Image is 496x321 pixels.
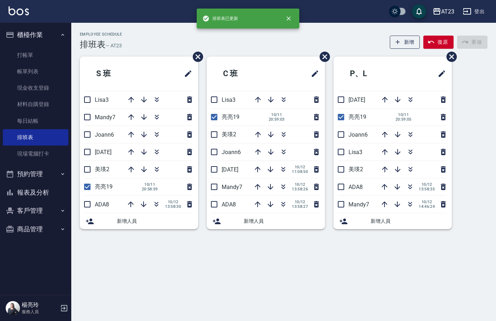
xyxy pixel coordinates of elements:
[80,213,198,229] div: 新增人員
[95,183,113,190] span: 亮亮19
[222,131,236,138] span: 美瑛2
[222,149,241,156] span: Joann6
[314,46,331,67] span: 刪除班表
[433,65,446,82] span: 修改班表的標題
[348,96,365,103] span: [DATE]
[222,201,236,208] span: ADA8
[86,61,150,86] h2: S 班
[80,32,122,37] h2: Employee Schedule
[348,201,369,208] span: Mandy7
[396,112,412,117] span: 10/11
[292,204,308,209] span: 13:58:27
[95,96,109,103] span: Lisa3
[95,201,109,208] span: ADA8
[95,131,114,138] span: Joann6
[339,61,405,86] h2: P、L
[371,217,446,225] span: 新增人員
[419,200,435,204] span: 10/12
[3,96,68,112] a: 材料自購登錄
[419,204,435,209] span: 14:46:24
[348,114,366,120] span: 亮亮19
[441,7,454,16] div: AT23
[396,117,412,122] span: 20:59:05
[3,201,68,220] button: 客戶管理
[3,47,68,63] a: 打帳單
[6,301,20,315] img: Person
[212,61,277,86] h2: C 班
[222,114,239,120] span: 亮亮19
[390,36,420,49] button: 新增
[306,65,319,82] span: 修改班表的標題
[244,217,319,225] span: 新增人員
[430,4,457,19] button: AT23
[117,217,192,225] span: 新增人員
[22,301,58,309] h5: 楊亮玲
[95,149,112,156] span: [DATE]
[22,309,58,315] p: 服務人員
[187,46,204,67] span: 刪除班表
[95,114,115,121] span: Mandy7
[165,204,181,209] span: 13:58:30
[222,184,242,190] span: Mandy7
[348,166,363,173] span: 美瑛2
[3,26,68,44] button: 櫃檯作業
[202,15,238,22] span: 排班表已更新
[222,166,238,173] span: [DATE]
[281,11,296,26] button: close
[423,36,454,49] button: 復原
[269,112,285,117] span: 10/11
[3,113,68,129] a: 每日結帳
[9,6,29,15] img: Logo
[3,80,68,96] a: 現金收支登錄
[95,166,109,173] span: 美瑛2
[334,213,452,229] div: 新增人員
[3,146,68,162] a: 現場電腦打卡
[460,5,487,18] button: 登出
[3,129,68,146] a: 排班表
[142,187,158,191] span: 20:58:59
[3,183,68,202] button: 報表及分析
[348,184,363,190] span: ADA8
[419,182,435,187] span: 10/12
[80,40,105,49] h3: 排班表
[3,63,68,80] a: 帳單列表
[3,165,68,183] button: 預約管理
[269,117,285,122] span: 20:59:03
[105,42,122,49] h6: — AT23
[292,165,308,169] span: 10/12
[348,131,368,138] span: Joann6
[412,4,426,19] button: save
[207,213,325,229] div: 新增人員
[292,169,308,174] span: 11:08:50
[180,65,192,82] span: 修改班表的標題
[3,220,68,238] button: 商品管理
[441,46,458,67] span: 刪除班表
[142,182,158,187] span: 10/11
[348,149,362,156] span: Lisa3
[419,187,435,191] span: 13:58:35
[222,96,236,103] span: Lisa3
[292,200,308,204] span: 10/12
[292,187,308,191] span: 13:58:26
[165,200,181,204] span: 10/12
[292,182,308,187] span: 10/12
